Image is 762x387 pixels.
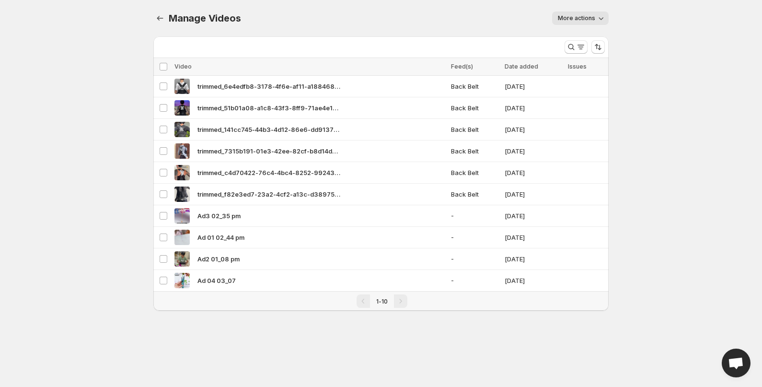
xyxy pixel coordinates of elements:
span: Back Belt [451,168,499,177]
img: trimmed_f82e3ed7-23a2-4cf2-a13c-d389758d941e [174,187,190,202]
span: - [451,254,499,264]
span: Ad3 02_35 pm [197,211,241,221]
button: Search and filter results [565,40,588,54]
img: Ad3 02_35 pm [174,208,190,223]
img: Ad 04 03_07 [174,273,190,288]
nav: Pagination [153,291,609,311]
span: More actions [558,14,595,22]
td: [DATE] [502,162,565,184]
button: Sort the results [591,40,605,54]
td: [DATE] [502,76,565,97]
td: [DATE] [502,205,565,227]
img: trimmed_6e4edfb8-3178-4f6e-af11-a188468181de [174,79,190,94]
td: [DATE] [502,97,565,119]
span: - [451,211,499,221]
span: trimmed_c4d70422-76c4-4bc4-8252-9924371ec607 [197,168,341,177]
span: Date added [505,63,538,70]
td: [DATE] [502,141,565,162]
span: Back Belt [451,125,499,134]
span: Feed(s) [451,63,473,70]
a: Open chat [722,349,750,377]
span: trimmed_f82e3ed7-23a2-4cf2-a13c-d389758d941e [197,189,341,199]
img: trimmed_7315b191-01e3-42ee-82cf-b8d14d798861 [174,143,190,159]
img: Ad2 01_08 pm [174,251,190,267]
span: Ad2 01_08 pm [197,254,240,264]
span: trimmed_6e4edfb8-3178-4f6e-af11-a188468181de [197,82,341,91]
img: trimmed_51b01a08-a1c8-43f3-8ff9-71ae4e1ed35f [174,100,190,116]
span: Back Belt [451,103,499,113]
span: Ad 04 03_07 [197,276,236,285]
img: Ad 01 02_44 pm [174,230,190,245]
span: trimmed_7315b191-01e3-42ee-82cf-b8d14d798861 [197,146,341,156]
button: Manage Videos [153,12,167,25]
span: - [451,276,499,285]
span: Ad 01 02_44 pm [197,233,244,242]
img: trimmed_141cc745-44b3-4d12-86e6-dd9137934f4b [174,122,190,137]
span: Manage Videos [169,12,241,24]
span: trimmed_51b01a08-a1c8-43f3-8ff9-71ae4e1ed35f [197,103,341,113]
span: trimmed_141cc745-44b3-4d12-86e6-dd9137934f4b [197,125,341,134]
span: Back Belt [451,189,499,199]
span: Issues [568,63,587,70]
td: [DATE] [502,227,565,248]
td: [DATE] [502,119,565,141]
span: Video [174,63,192,70]
td: [DATE] [502,248,565,270]
span: Back Belt [451,146,499,156]
button: More actions [552,12,609,25]
span: 1-10 [376,298,388,305]
span: - [451,233,499,242]
td: [DATE] [502,270,565,292]
span: Back Belt [451,82,499,91]
td: [DATE] [502,184,565,205]
img: trimmed_c4d70422-76c4-4bc4-8252-9924371ec607 [174,165,190,180]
